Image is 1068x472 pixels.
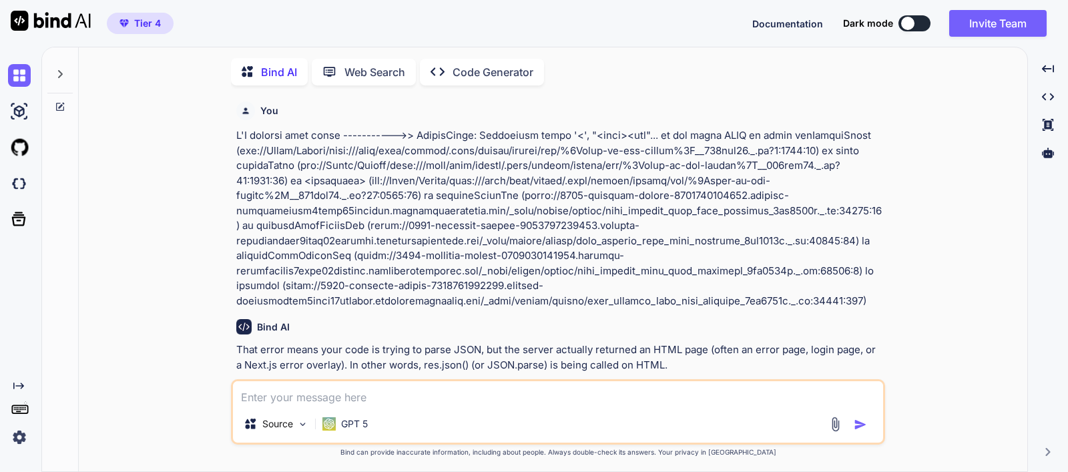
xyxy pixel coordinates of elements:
span: Tier 4 [134,17,161,30]
p: Bind AI [261,64,297,80]
p: Bind can provide inaccurate information, including about people. Always double-check its answers.... [231,447,885,457]
img: attachment [828,417,843,432]
h6: You [260,104,278,117]
p: GPT 5 [341,417,368,431]
img: githubLight [8,136,31,159]
h6: Bind AI [257,320,290,334]
img: icon [854,418,867,431]
p: Source [262,417,293,431]
button: Documentation [752,17,823,31]
span: Dark mode [843,17,893,30]
button: Invite Team [949,10,1047,37]
img: darkCloudIdeIcon [8,172,31,195]
img: Bind AI [11,11,91,31]
img: ai-studio [8,100,31,123]
img: Pick Models [297,419,308,430]
img: premium [119,19,129,27]
img: settings [8,426,31,449]
button: premiumTier 4 [107,13,174,34]
p: L'I dolorsi amet conse ----------->> AdipisCinge: Seddoeiusm tempo '<', "<inci><utl"... et dol ma... [236,128,882,308]
span: Documentation [752,18,823,29]
p: That error means your code is trying to parse JSON, but the server actually returned an HTML page... [236,342,882,373]
p: Web Search [344,64,405,80]
p: Code Generator [453,64,533,80]
p: Where to look [236,378,882,393]
img: chat [8,64,31,87]
img: GPT 5 [322,417,336,431]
